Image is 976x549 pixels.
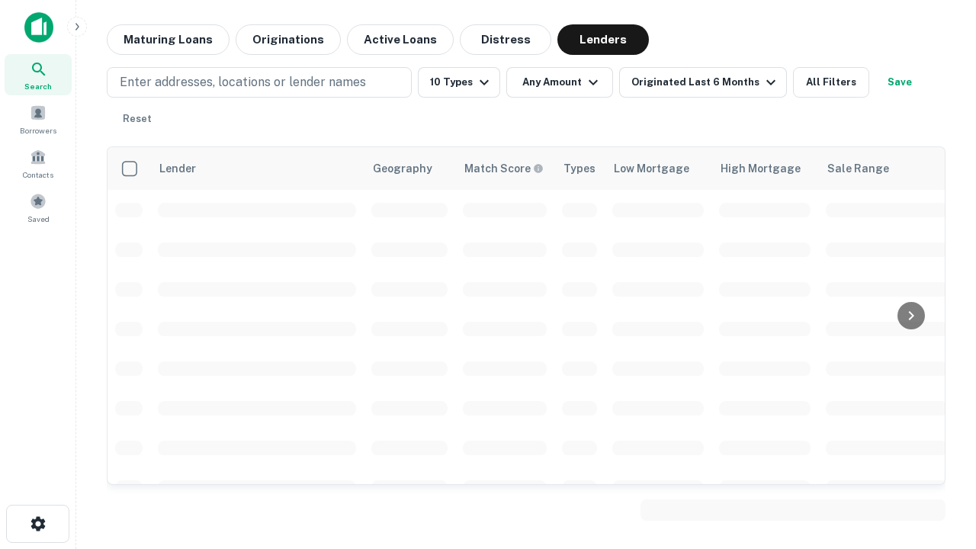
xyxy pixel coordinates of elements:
button: Distress [460,24,551,55]
div: Low Mortgage [614,159,689,178]
button: Maturing Loans [107,24,230,55]
button: Originated Last 6 Months [619,67,787,98]
a: Borrowers [5,98,72,140]
th: Types [554,147,605,190]
button: Originations [236,24,341,55]
a: Contacts [5,143,72,184]
div: Lender [159,159,196,178]
th: Capitalize uses an advanced AI algorithm to match your search with the best lender. The match sco... [455,147,554,190]
button: Active Loans [347,24,454,55]
div: Types [563,159,596,178]
th: High Mortgage [711,147,818,190]
button: All Filters [793,67,869,98]
p: Enter addresses, locations or lender names [120,73,366,91]
div: Capitalize uses an advanced AI algorithm to match your search with the best lender. The match sco... [464,160,544,177]
button: Reset [113,104,162,134]
button: Enter addresses, locations or lender names [107,67,412,98]
img: capitalize-icon.png [24,12,53,43]
h6: Match Score [464,160,541,177]
span: Saved [27,213,50,225]
div: Originated Last 6 Months [631,73,780,91]
th: Geography [364,147,455,190]
button: Save your search to get updates of matches that match your search criteria. [875,67,924,98]
th: Sale Range [818,147,955,190]
button: Any Amount [506,67,613,98]
th: Low Mortgage [605,147,711,190]
a: Search [5,54,72,95]
a: Saved [5,187,72,228]
button: 10 Types [418,67,500,98]
div: Geography [373,159,432,178]
span: Borrowers [20,124,56,136]
th: Lender [150,147,364,190]
iframe: Chat Widget [900,427,976,500]
div: High Mortgage [721,159,801,178]
div: Sale Range [827,159,889,178]
span: Contacts [23,169,53,181]
button: Lenders [557,24,649,55]
span: Search [24,80,52,92]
